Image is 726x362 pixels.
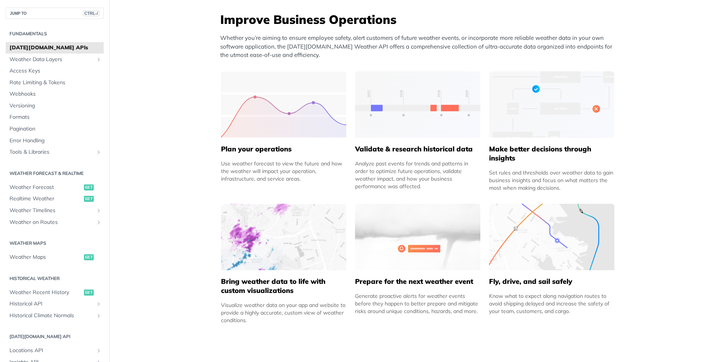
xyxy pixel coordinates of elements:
[6,100,104,112] a: Versioning
[6,310,104,321] a: Historical Climate NormalsShow subpages for Historical Climate Normals
[83,10,99,16] span: CTRL-/
[9,90,102,98] span: Webhooks
[220,34,619,60] p: Whether you’re aiming to ensure employee safety, alert customers of future weather events, or inc...
[9,289,82,296] span: Weather Recent History
[6,42,104,54] a: [DATE][DOMAIN_NAME] APIs
[6,182,104,193] a: Weather Forecastget
[6,135,104,146] a: Error Handling
[84,196,94,202] span: get
[6,146,104,158] a: Tools & LibrariesShow subpages for Tools & Libraries
[221,145,346,154] h5: Plan your operations
[6,345,104,356] a: Locations APIShow subpages for Locations API
[6,65,104,77] a: Access Keys
[9,56,94,63] span: Weather Data Layers
[96,313,102,319] button: Show subpages for Historical Climate Normals
[9,125,102,133] span: Pagination
[489,71,614,138] img: a22d113-group-496-32x.svg
[84,290,94,296] span: get
[6,298,104,310] a: Historical APIShow subpages for Historical API
[6,275,104,282] h2: Historical Weather
[6,287,104,298] a: Weather Recent Historyget
[6,30,104,37] h2: Fundamentals
[9,312,94,320] span: Historical Climate Normals
[9,102,102,110] span: Versioning
[355,145,480,154] h5: Validate & research historical data
[6,193,104,205] a: Realtime Weatherget
[6,252,104,263] a: Weather Mapsget
[355,292,480,315] div: Generate proactive alerts for weather events before they happen to better prepare and mitigate ri...
[84,184,94,190] span: get
[355,204,480,270] img: 2c0a313-group-496-12x.svg
[489,145,614,163] h5: Make better decisions through insights
[221,277,346,295] h5: Bring weather data to life with custom visualizations
[9,184,82,191] span: Weather Forecast
[9,79,102,87] span: Rate Limiting & Tokens
[96,219,102,225] button: Show subpages for Weather on Routes
[6,8,104,19] button: JUMP TOCTRL-/
[6,88,104,100] a: Webhooks
[96,57,102,63] button: Show subpages for Weather Data Layers
[489,292,614,315] div: Know what to expect along navigation routes to avoid shipping delayed and increase the safety of ...
[6,54,104,65] a: Weather Data LayersShow subpages for Weather Data Layers
[9,207,94,214] span: Weather Timelines
[6,205,104,216] a: Weather TimelinesShow subpages for Weather Timelines
[9,137,102,145] span: Error Handling
[9,347,94,354] span: Locations API
[96,208,102,214] button: Show subpages for Weather Timelines
[489,169,614,192] div: Set rules and thresholds over weather data to gain business insights and focus on what matters th...
[6,170,104,177] h2: Weather Forecast & realtime
[221,204,346,270] img: 4463876-group-4982x.svg
[6,112,104,123] a: Formats
[6,240,104,247] h2: Weather Maps
[9,195,82,203] span: Realtime Weather
[489,277,614,286] h5: Fly, drive, and sail safely
[9,148,94,156] span: Tools & Libraries
[84,254,94,260] span: get
[9,219,94,226] span: Weather on Routes
[6,333,104,340] h2: [DATE][DOMAIN_NAME] API
[9,113,102,121] span: Formats
[96,149,102,155] button: Show subpages for Tools & Libraries
[96,301,102,307] button: Show subpages for Historical API
[221,160,346,183] div: Use weather forecast to view the future and how the weather will impact your operation, infrastru...
[355,71,480,138] img: 13d7ca0-group-496-2.svg
[9,253,82,261] span: Weather Maps
[489,204,614,270] img: 994b3d6-mask-group-32x.svg
[355,160,480,190] div: Analyze past events for trends and patterns in order to optimize future operations, validate weat...
[9,44,102,52] span: [DATE][DOMAIN_NAME] APIs
[355,277,480,286] h5: Prepare for the next weather event
[6,217,104,228] a: Weather on RoutesShow subpages for Weather on Routes
[9,67,102,75] span: Access Keys
[221,301,346,324] div: Visualize weather data on your app and website to provide a highly accurate, custom view of weath...
[6,123,104,135] a: Pagination
[220,11,619,28] h3: Improve Business Operations
[9,300,94,308] span: Historical API
[221,71,346,138] img: 39565e8-group-4962x.svg
[96,348,102,354] button: Show subpages for Locations API
[6,77,104,88] a: Rate Limiting & Tokens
